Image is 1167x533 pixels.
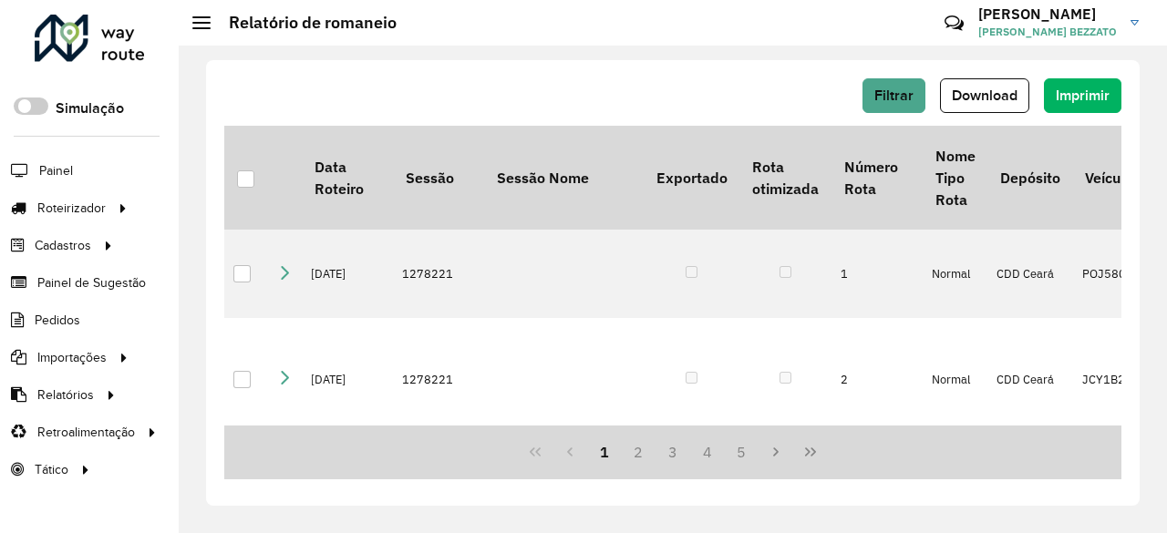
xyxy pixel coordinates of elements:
span: Cadastros [35,236,91,255]
th: Sessão [393,126,484,230]
th: Veículo [1073,126,1147,230]
td: CDD Ceará [987,230,1072,318]
span: Pedidos [35,311,80,330]
span: Download [952,87,1017,103]
td: POJ5809 [1073,230,1147,318]
th: Número Rota [831,126,923,230]
td: 2 [831,318,923,441]
button: Imprimir [1044,78,1121,113]
h3: [PERSON_NAME] [978,5,1117,23]
th: Data Roteiro [302,126,393,230]
button: Last Page [793,435,828,469]
button: 4 [690,435,725,469]
td: [DATE] [302,318,393,441]
span: Retroalimentação [37,423,135,442]
span: Painel de Sugestão [37,273,146,292]
td: [DATE] [302,230,393,318]
h2: Relatório de romaneio [211,13,397,33]
td: 1278221 [393,230,484,318]
td: JCY1B27 [1073,318,1147,441]
span: Filtrar [874,87,914,103]
label: Simulação [56,97,124,119]
button: 5 [725,435,759,469]
span: [PERSON_NAME] BEZZATO [978,24,1117,40]
button: 3 [656,435,690,469]
button: 1 [587,435,622,469]
button: Next Page [759,435,793,469]
button: Download [940,78,1029,113]
th: Nome Tipo Rota [923,126,987,230]
td: CDD Ceará [987,318,1072,441]
td: Normal [923,318,987,441]
th: Rota otimizada [739,126,831,230]
span: Painel [39,161,73,180]
th: Exportado [644,126,739,230]
a: Contato Rápido [935,4,974,43]
button: 2 [621,435,656,469]
td: 1 [831,230,923,318]
span: Roteirizador [37,199,106,218]
span: Imprimir [1056,87,1110,103]
span: Relatórios [37,385,94,405]
td: 1278221 [393,318,484,441]
span: Importações [37,348,107,367]
td: Normal [923,230,987,318]
th: Depósito [987,126,1072,230]
span: Tático [35,460,68,479]
th: Sessão Nome [484,126,644,230]
button: Filtrar [862,78,925,113]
